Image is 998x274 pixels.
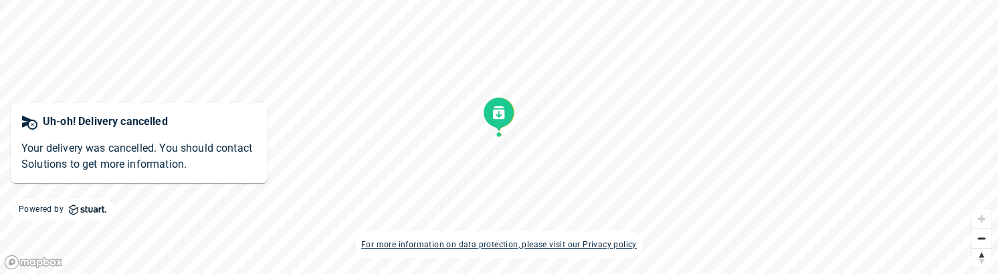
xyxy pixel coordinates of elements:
p: Uh-oh! Delivery cancelled [43,114,168,130]
button: Zoom in [972,209,991,229]
img: Logo [69,204,106,215]
span: Powered by [19,203,64,217]
button: Zoom out [972,229,991,248]
a: Powered byLogo [11,199,114,221]
p: Your delivery was cancelled. You should contact Solutions to get more information. [21,140,257,172]
span: For more information on data protection, please visit our Privacy policy [361,240,637,249]
img: svg+xml;base64,PHN2ZyB3aWR0aD0iNTIiIGhlaWdodD0iMTI0IiB2aWV3Qm94PSIwIDAgNTIgMTI0IiBmaWxsPSJub25lIi... [482,96,516,178]
a: For more information on data protection, please visit our Privacy policy [356,231,642,258]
